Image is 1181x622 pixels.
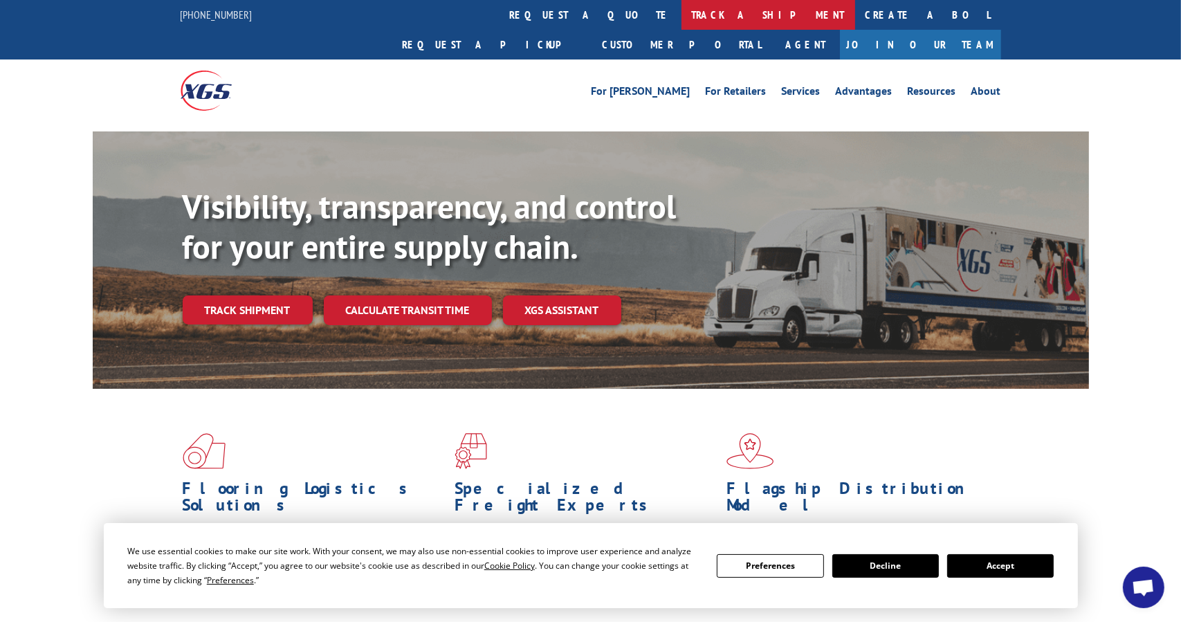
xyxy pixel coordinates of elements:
div: Open chat [1123,567,1164,608]
button: Accept [947,554,1054,578]
a: [PHONE_NUMBER] [181,8,253,21]
h1: Specialized Freight Experts [455,480,716,520]
img: xgs-icon-flagship-distribution-model-red [726,433,774,469]
a: About [971,86,1001,101]
a: For [PERSON_NAME] [592,86,690,101]
div: We use essential cookies to make our site work. With your consent, we may also use non-essential ... [127,544,700,587]
span: As an industry carrier of choice, XGS has brought innovation and dedication to flooring logistics... [183,520,443,569]
a: Track shipment [183,295,313,324]
a: Calculate transit time [324,295,492,325]
a: Request a pickup [392,30,592,60]
a: Services [782,86,821,101]
h1: Flooring Logistics Solutions [183,480,444,520]
img: xgs-icon-total-supply-chain-intelligence-red [183,433,226,469]
button: Decline [832,554,939,578]
b: Visibility, transparency, and control for your entire supply chain. [183,185,677,268]
span: Cookie Policy [484,560,535,571]
a: XGS ASSISTANT [503,295,621,325]
div: Cookie Consent Prompt [104,523,1078,608]
a: For Retailers [706,86,767,101]
a: Agent [772,30,840,60]
p: From 123 overlength loads to delicate cargo, our experienced staff knows the best way to move you... [455,520,716,582]
img: xgs-icon-focused-on-flooring-red [455,433,487,469]
h1: Flagship Distribution Model [726,480,988,520]
a: Resources [908,86,956,101]
button: Preferences [717,554,823,578]
span: Our agile distribution network gives you nationwide inventory management on demand. [726,520,981,553]
a: Join Our Team [840,30,1001,60]
a: Advantages [836,86,892,101]
a: Customer Portal [592,30,772,60]
span: Preferences [207,574,254,586]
